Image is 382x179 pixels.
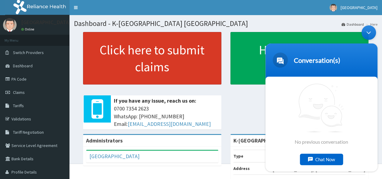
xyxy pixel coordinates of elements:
a: [GEOGRAPHIC_DATA] [89,153,140,160]
img: User Image [329,4,337,11]
b: Type [233,153,243,159]
span: 0700 7354 2623 WhatsApp: [PHONE_NUMBER] Email: [114,105,218,128]
h1: Dashboard - K-[GEOGRAPHIC_DATA] [GEOGRAPHIC_DATA] [74,20,377,27]
span: Claims [13,90,25,95]
span: Dashboard [13,63,33,69]
a: [EMAIL_ADDRESS][DOMAIN_NAME] [128,120,211,127]
b: Administrators [86,137,123,144]
span: Switch Providers [13,50,44,55]
span: Tariffs [13,103,24,108]
a: Online [21,27,36,31]
b: If you have any issue, reach us on: [114,97,196,104]
iframe: SalesIQ Chatwindow [262,22,380,174]
span: [GEOGRAPHIC_DATA] [341,5,377,10]
li: Here [364,22,377,27]
b: Address [233,166,250,171]
p: [GEOGRAPHIC_DATA] [21,20,71,25]
a: Click here to submit claims [83,32,221,85]
a: How to Identify Enrollees [230,32,369,85]
img: User Image [3,18,17,32]
strong: K-[GEOGRAPHIC_DATA] [GEOGRAPHIC_DATA] [233,137,343,144]
span: Tariff Negotiation [13,129,44,135]
a: Dashboard [342,22,364,27]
